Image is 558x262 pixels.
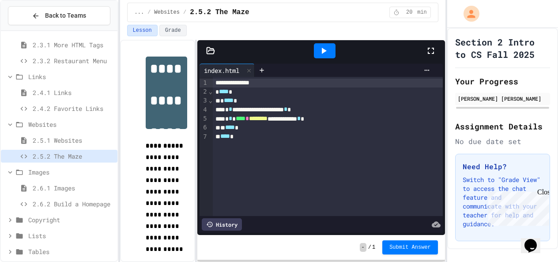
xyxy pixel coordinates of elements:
[372,244,375,251] span: 1
[463,161,543,172] h3: Need Help?
[159,25,187,36] button: Grade
[28,215,114,224] span: Copyright
[402,9,416,16] span: 20
[33,199,114,209] span: 2.6.2 Build a Homepage
[458,95,547,103] div: [PERSON_NAME] [PERSON_NAME]
[368,244,371,251] span: /
[417,9,427,16] span: min
[135,9,144,16] span: ...
[454,4,482,24] div: My Account
[33,56,114,65] span: 2.3.2 Restaurant Menu
[127,25,158,36] button: Lesson
[8,6,110,25] button: Back to Teams
[33,152,114,161] span: 2.5.2 The Maze
[485,188,549,226] iframe: chat widget
[200,87,208,96] div: 2
[200,66,244,75] div: index.html
[208,88,213,95] span: Fold line
[200,123,208,132] div: 6
[200,79,208,87] div: 1
[33,104,114,113] span: 2.4.2 Favorite Links
[455,120,550,133] h2: Assignment Details
[190,7,249,18] span: 2.5.2 The Maze
[382,240,438,254] button: Submit Answer
[147,9,151,16] span: /
[28,247,114,256] span: Tables
[455,36,550,61] h1: Section 2 Intro to CS Fall 2025
[521,227,549,253] iframe: chat widget
[33,88,114,97] span: 2.4.1 Links
[154,9,180,16] span: Websites
[389,244,431,251] span: Submit Answer
[208,97,213,104] span: Fold line
[360,243,366,252] span: -
[45,11,86,20] span: Back to Teams
[33,136,114,145] span: 2.5.1 Websites
[33,183,114,193] span: 2.6.1 Images
[202,218,242,231] div: History
[28,120,114,129] span: Websites
[463,175,543,228] p: Switch to "Grade View" to access the chat feature and communicate with your teacher for help and ...
[200,106,208,114] div: 4
[200,114,208,123] div: 5
[28,72,114,81] span: Links
[28,167,114,177] span: Images
[33,40,114,49] span: 2.3.1 More HTML Tags
[455,75,550,87] h2: Your Progress
[455,136,550,147] div: No due date set
[4,4,61,56] div: Chat with us now!Close
[28,231,114,240] span: Lists
[200,64,255,77] div: index.html
[183,9,186,16] span: /
[200,133,208,141] div: 7
[200,96,208,105] div: 3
